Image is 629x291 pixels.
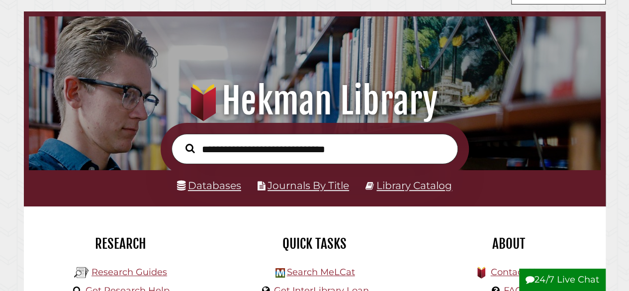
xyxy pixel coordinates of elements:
a: Databases [177,179,241,192]
button: Search [180,141,200,156]
a: Contact Us [490,267,539,278]
a: Search MeLCat [286,267,355,278]
i: Search [185,143,195,153]
h1: Hekman Library [38,79,591,123]
h2: Quick Tasks [225,235,404,252]
a: Research Guides [91,267,167,278]
img: Hekman Library Logo [275,268,285,278]
h2: Research [31,235,210,252]
h2: About [419,235,598,252]
a: Journals By Title [268,179,349,192]
img: Hekman Library Logo [74,265,89,280]
a: Library Catalog [376,179,452,192]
